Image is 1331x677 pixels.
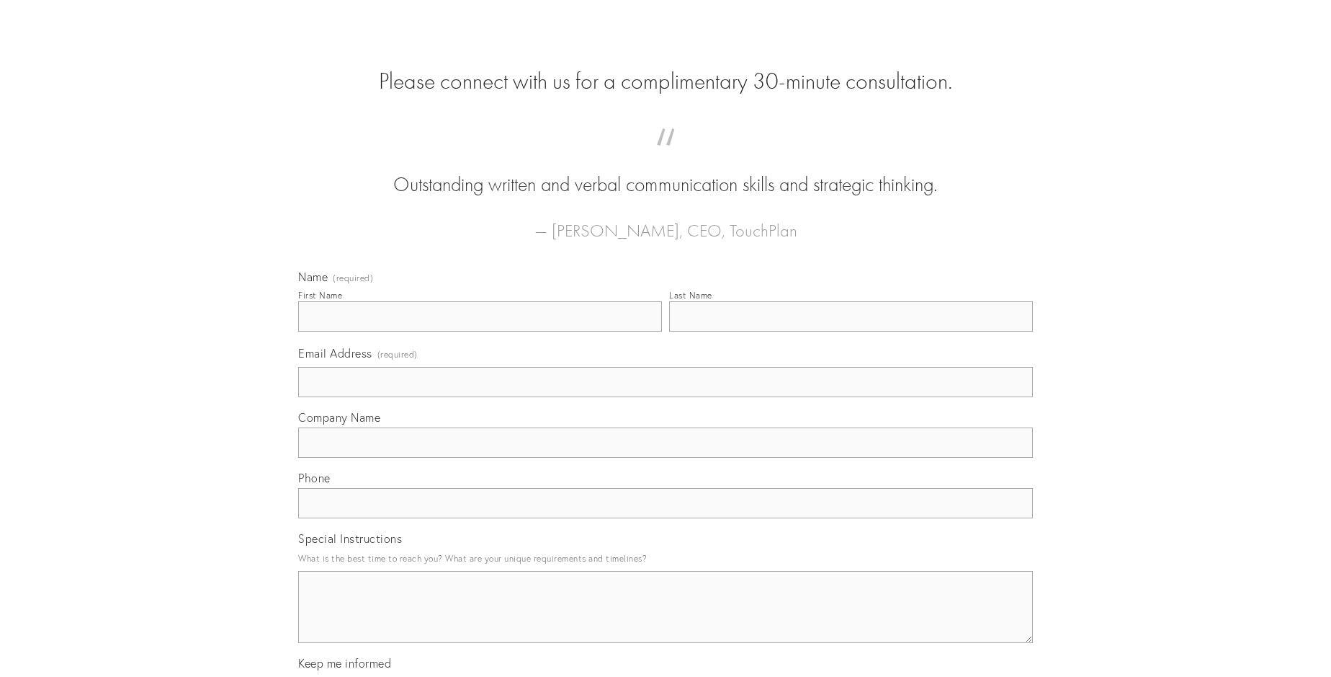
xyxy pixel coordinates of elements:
span: Company Name [298,410,380,425]
span: Name [298,270,328,284]
figcaption: — [PERSON_NAME], CEO, TouchPlan [321,199,1010,245]
span: (required) [377,345,418,364]
h2: Please connect with us for a complimentary 30-minute consultation. [298,68,1033,95]
span: (required) [333,274,373,283]
blockquote: Outstanding written and verbal communication skills and strategic thinking. [321,143,1010,199]
span: Email Address [298,346,372,360]
span: Phone [298,471,331,485]
span: Keep me informed [298,656,391,671]
span: Special Instructions [298,531,402,546]
div: First Name [298,290,342,301]
div: Last Name [669,290,712,301]
span: “ [321,143,1010,171]
p: What is the best time to reach you? What are your unique requirements and timelines? [298,549,1033,568]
